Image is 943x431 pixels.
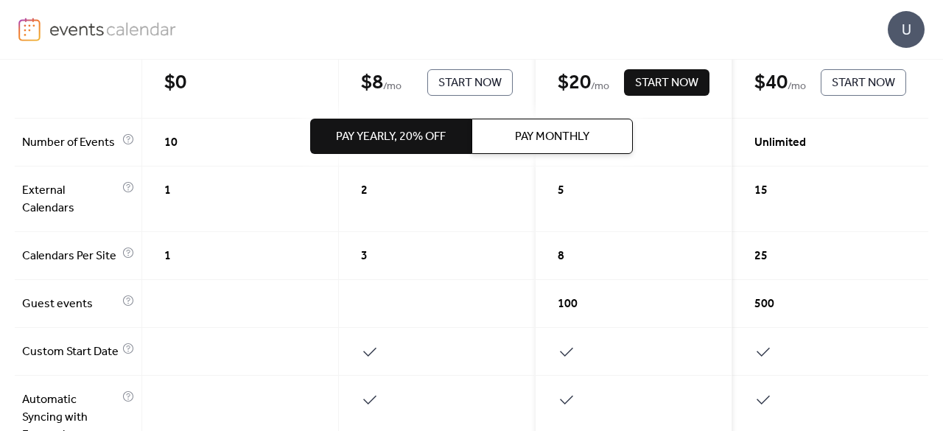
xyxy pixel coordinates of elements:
button: Start Now [821,69,906,96]
span: External Calendars [22,182,119,217]
div: U [888,11,925,48]
span: 15 [754,182,768,200]
button: Pay Monthly [471,119,633,154]
span: / mo [788,78,806,96]
button: Pay Yearly, 20% off [310,119,471,154]
span: Start Now [832,74,895,92]
div: $ 0 [164,70,186,96]
span: 3 [361,248,368,265]
span: Pay Monthly [515,128,589,146]
span: 10 [164,134,178,152]
span: 1 [164,182,171,200]
div: $ 40 [754,70,788,96]
button: Start Now [624,69,709,96]
span: Custom Start Date [22,343,119,361]
span: 500 [754,295,774,313]
span: Guest events [22,295,119,313]
span: Unlimited [754,134,806,152]
span: Pay Yearly, 20% off [336,128,446,146]
img: logo [18,18,41,41]
span: Start Now [635,74,698,92]
span: 25 [754,248,768,265]
span: Calendars Per Site [22,248,119,265]
span: 1 [164,248,171,265]
span: 8 [558,248,564,265]
span: 100 [558,295,578,313]
span: Number of Events [22,134,119,152]
img: logo-type [49,18,177,40]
